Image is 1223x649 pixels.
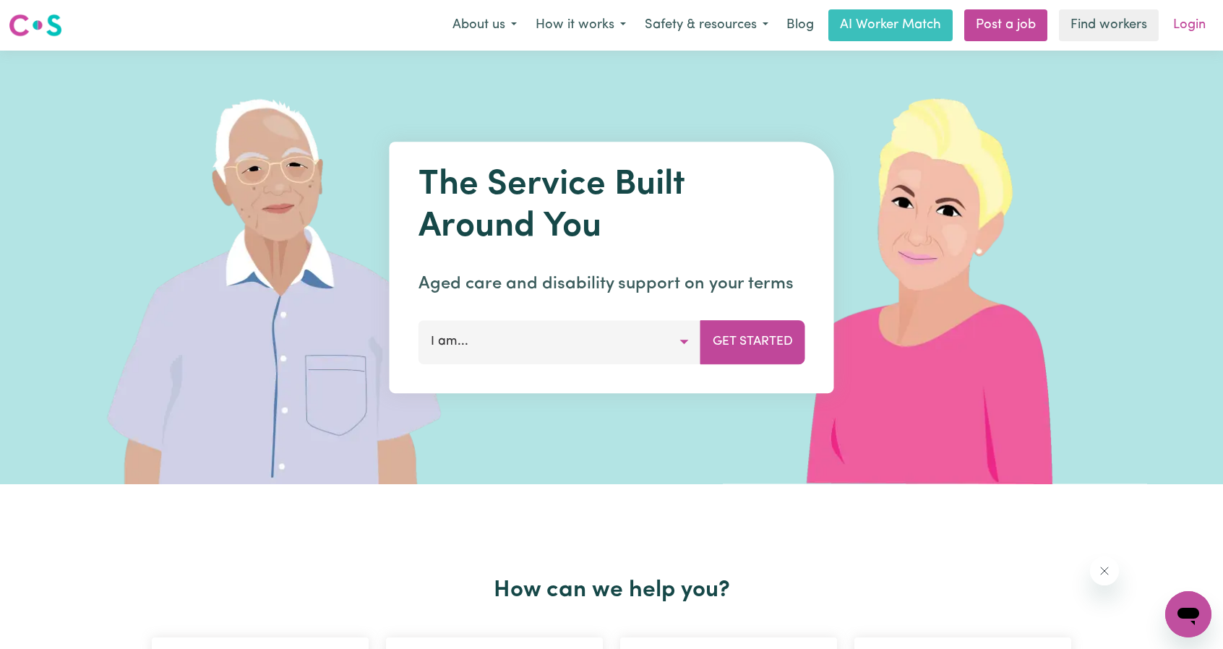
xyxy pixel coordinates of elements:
button: I am... [419,320,701,364]
iframe: Button to launch messaging window [1165,591,1211,637]
button: Safety & resources [635,10,778,40]
a: AI Worker Match [828,9,953,41]
h2: How can we help you? [143,577,1080,604]
span: Need any help? [9,10,87,22]
a: Blog [778,9,823,41]
button: Get Started [700,320,805,364]
a: Post a job [964,9,1047,41]
iframe: Close message [1090,556,1119,585]
button: About us [443,10,526,40]
img: Careseekers logo [9,12,62,38]
p: Aged care and disability support on your terms [419,271,805,297]
a: Careseekers logo [9,9,62,42]
a: Find workers [1059,9,1159,41]
button: How it works [526,10,635,40]
h1: The Service Built Around You [419,165,805,248]
a: Login [1164,9,1214,41]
